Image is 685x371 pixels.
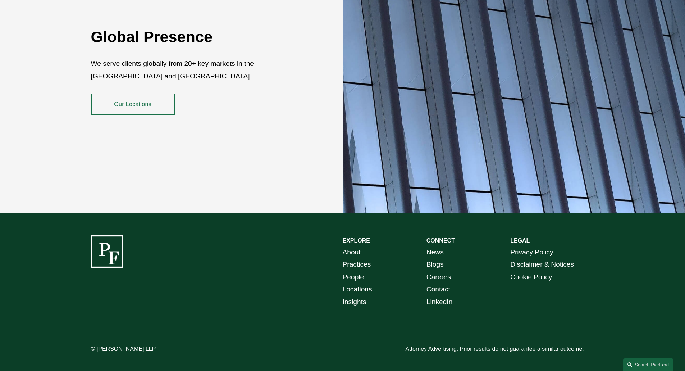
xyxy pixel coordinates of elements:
a: News [426,246,444,259]
a: Our Locations [91,94,175,115]
a: Locations [343,283,372,296]
a: Search this site [623,358,673,371]
a: People [343,271,364,284]
a: Privacy Policy [510,246,553,259]
strong: CONNECT [426,237,455,244]
a: Insights [343,296,366,308]
a: About [343,246,361,259]
p: We serve clients globally from 20+ key markets in the [GEOGRAPHIC_DATA] and [GEOGRAPHIC_DATA]. [91,58,301,82]
a: Practices [343,258,371,271]
strong: EXPLORE [343,237,370,244]
a: LinkedIn [426,296,453,308]
a: Contact [426,283,450,296]
p: Attorney Advertising. Prior results do not guarantee a similar outcome. [405,344,594,354]
h2: Global Presence [91,27,301,46]
a: Cookie Policy [510,271,552,284]
strong: LEGAL [510,237,530,244]
a: Blogs [426,258,444,271]
a: Careers [426,271,451,284]
a: Disclaimer & Notices [510,258,574,271]
p: © [PERSON_NAME] LLP [91,344,196,354]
